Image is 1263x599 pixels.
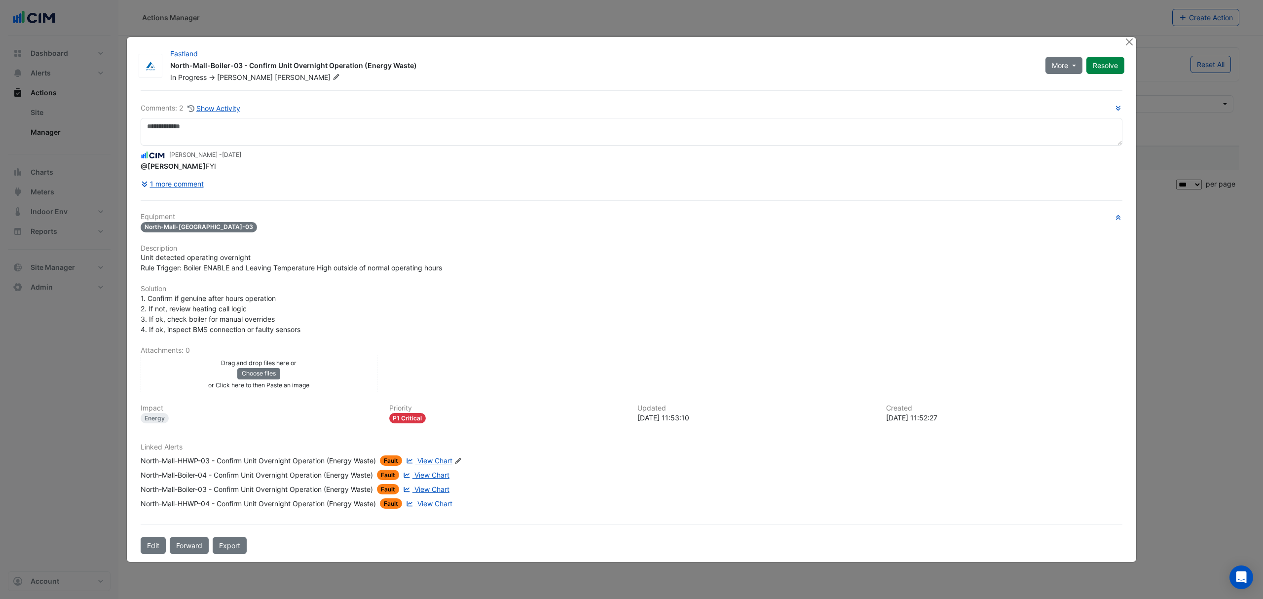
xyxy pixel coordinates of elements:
h6: Impact [141,404,377,412]
button: 1 more comment [141,175,204,192]
span: 2025-08-06 11:53:10 [222,151,241,158]
div: Comments: 2 [141,103,241,114]
a: View Chart [404,455,452,466]
a: View Chart [401,470,449,480]
span: View Chart [417,456,452,465]
span: Unit detected operating overnight Rule Trigger: Boiler ENABLE and Leaving Temperature High outsid... [141,253,442,272]
span: [PERSON_NAME] [217,73,273,81]
span: FYI [141,162,216,170]
span: More [1052,60,1068,71]
small: or Click here to then Paste an image [208,381,309,389]
div: [DATE] 11:53:10 [637,412,874,423]
button: Close [1124,37,1134,47]
span: North-Mall-[GEOGRAPHIC_DATA]-03 [141,222,257,232]
div: North-Mall-Boiler-03 - Confirm Unit Overnight Operation (Energy Waste) [141,484,373,494]
button: Show Activity [187,103,241,114]
div: [DATE] 11:52:27 [886,412,1123,423]
span: [PERSON_NAME] [275,73,342,82]
button: More [1045,57,1082,74]
button: Resolve [1086,57,1124,74]
span: -> [209,73,215,81]
a: Eastland [170,49,198,58]
button: Choose files [237,368,280,379]
span: ajackman@airmaster.com.au [Airmaster Australia] [141,162,206,170]
span: Fault [377,484,399,494]
div: North-Mall-Boiler-03 - Confirm Unit Overnight Operation (Energy Waste) [170,61,1034,73]
span: Fault [377,470,399,480]
img: CIM [141,150,165,161]
button: Forward [170,537,209,554]
span: Fault [380,455,402,466]
span: View Chart [414,485,449,493]
a: Export [213,537,247,554]
h6: Description [141,244,1122,253]
div: P1 Critical [389,413,426,423]
h6: Linked Alerts [141,443,1122,451]
h6: Equipment [141,213,1122,221]
h6: Solution [141,285,1122,293]
span: Fault [380,498,402,509]
a: View Chart [401,484,449,494]
small: Drag and drop files here or [221,359,297,367]
div: Open Intercom Messenger [1229,565,1253,589]
h6: Updated [637,404,874,412]
button: Edit [141,537,166,554]
span: View Chart [417,499,452,508]
h6: Created [886,404,1123,412]
h6: Attachments: 0 [141,346,1122,355]
span: 1. Confirm if genuine after hours operation 2. If not, review heating call logic 3. If ok, check ... [141,294,300,334]
span: View Chart [414,471,449,479]
h6: Priority [389,404,626,412]
div: North-Mall-HHWP-04 - Confirm Unit Overnight Operation (Energy Waste) [141,498,376,509]
div: North-Mall-Boiler-04 - Confirm Unit Overnight Operation (Energy Waste) [141,470,373,480]
span: In Progress [170,73,207,81]
div: Energy [141,413,169,423]
fa-icon: Edit Linked Alerts [454,457,462,465]
small: [PERSON_NAME] - [169,150,241,159]
a: View Chart [404,498,452,509]
img: Airmaster Australia [139,61,162,71]
div: North-Mall-HHWP-03 - Confirm Unit Overnight Operation (Energy Waste) [141,455,376,466]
